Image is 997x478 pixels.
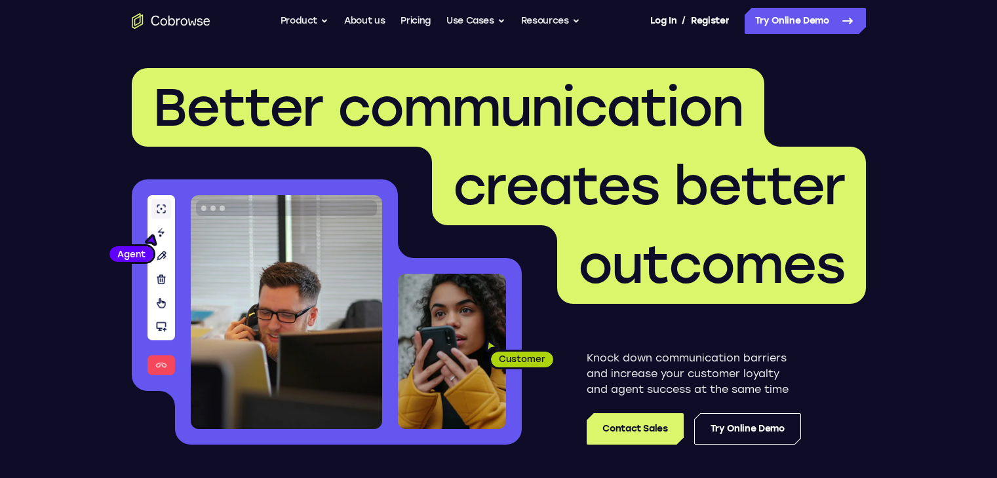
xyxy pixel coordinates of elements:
[587,413,683,445] a: Contact Sales
[691,8,729,34] a: Register
[132,13,210,29] a: Go to the home page
[745,8,866,34] a: Try Online Demo
[281,8,329,34] button: Product
[453,155,845,217] span: creates better
[682,13,686,29] span: /
[694,413,801,445] a: Try Online Demo
[191,195,382,429] img: A customer support agent talking on the phone
[521,8,580,34] button: Resources
[401,8,431,34] a: Pricing
[153,76,743,139] span: Better communication
[650,8,676,34] a: Log In
[446,8,505,34] button: Use Cases
[344,8,385,34] a: About us
[398,274,506,429] img: A customer holding their phone
[587,350,801,397] p: Knock down communication barriers and increase your customer loyalty and agent success at the sam...
[578,233,845,296] span: outcomes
